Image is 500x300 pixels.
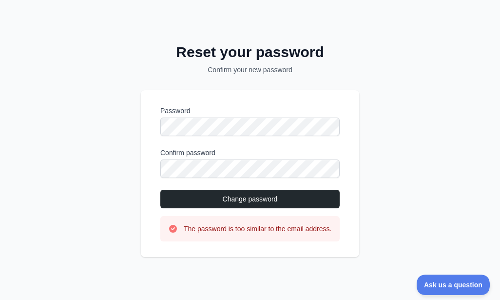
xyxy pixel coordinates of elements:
label: Password [160,106,340,116]
p: Confirm your new password [141,65,359,75]
label: Confirm password [160,148,340,158]
button: Change password [160,190,340,208]
iframe: Toggle Customer Support [417,275,490,295]
h3: The password is too similar to the email address. [184,224,331,234]
h2: Reset your password [141,43,359,61]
